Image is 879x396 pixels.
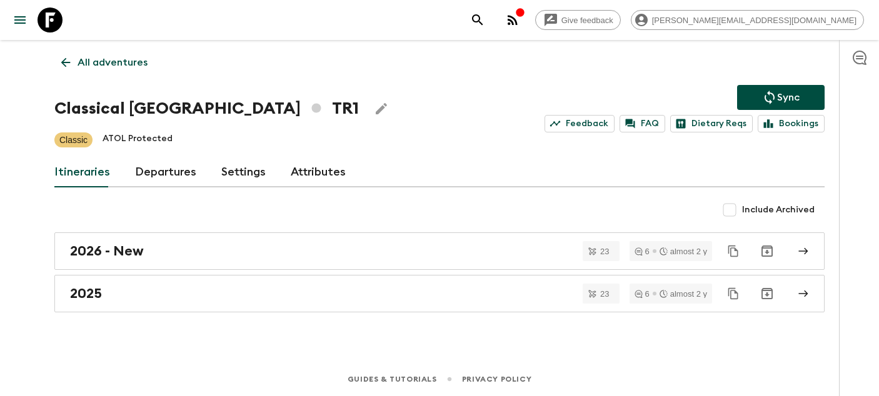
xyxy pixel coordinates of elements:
[635,247,650,255] div: 6
[620,115,665,132] a: FAQ
[737,85,825,110] button: Sync adventure departures to the booking engine
[135,157,196,187] a: Departures
[291,157,346,187] a: Attributes
[221,157,266,187] a: Settings
[631,10,864,30] div: [PERSON_NAME][EMAIL_ADDRESS][DOMAIN_NAME]
[545,115,615,132] a: Feedback
[8,7,33,32] button: menu
[70,285,102,302] h2: 2025
[54,232,825,270] a: 2026 - New
[54,96,359,121] h1: Classical [GEOGRAPHIC_DATA] TR1
[54,157,110,187] a: Itineraries
[635,290,650,298] div: 6
[70,243,144,259] h2: 2026 - New
[755,281,780,306] button: Archive
[755,239,780,264] button: Archive
[593,247,616,255] span: 23
[103,132,173,147] p: ATOL Protected
[59,134,88,146] p: Classic
[593,290,616,298] span: 23
[535,10,621,30] a: Give feedback
[465,7,490,32] button: search adventures
[722,282,745,305] button: Duplicate
[660,290,707,298] div: almost 2 y
[78,55,148,70] p: All adventures
[555,16,620,25] span: Give feedback
[645,16,863,25] span: [PERSON_NAME][EMAIL_ADDRESS][DOMAIN_NAME]
[462,372,531,386] a: Privacy Policy
[777,90,800,105] p: Sync
[369,96,394,121] button: Edit Adventure Title
[722,240,745,262] button: Duplicate
[660,247,707,255] div: almost 2 y
[348,372,437,386] a: Guides & Tutorials
[54,50,154,75] a: All adventures
[54,275,825,312] a: 2025
[670,115,753,132] a: Dietary Reqs
[742,204,815,216] span: Include Archived
[758,115,825,132] a: Bookings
